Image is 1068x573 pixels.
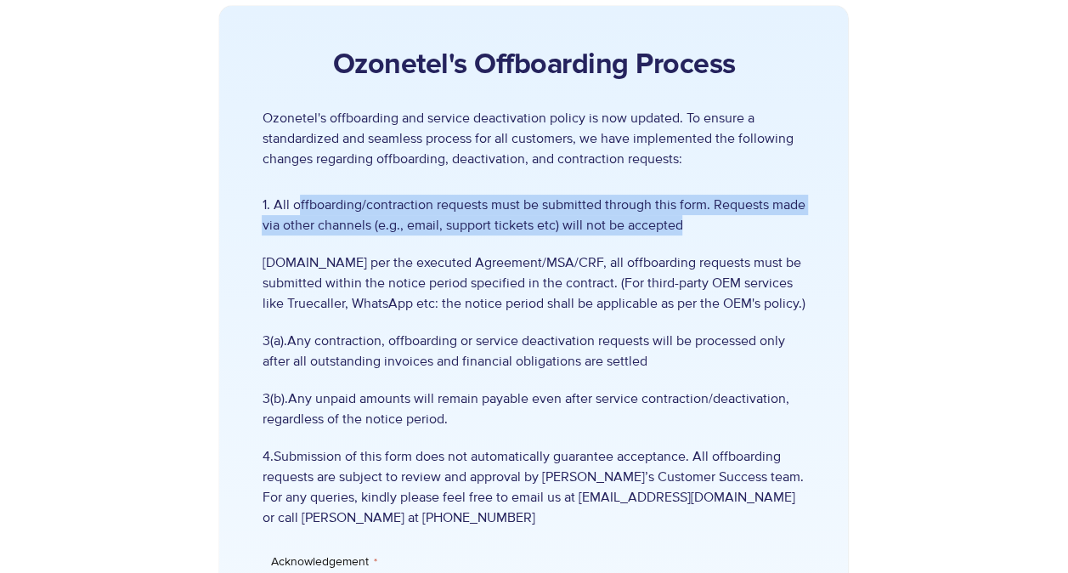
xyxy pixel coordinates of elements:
p: Ozonetel's offboarding and service deactivation policy is now updated. To ensure a standardized a... [262,108,805,169]
span: 1. All offboarding/contraction requests must be submitted through this form. Requests made via ot... [262,195,805,235]
span: [DOMAIN_NAME] per the executed Agreement/MSA/CRF, all offboarding requests must be submitted with... [262,252,805,314]
span: 3(a).Any contraction, offboarding or service deactivation requests will be processed only after a... [262,331,805,372]
h2: Ozonetel's Offboarding Process [262,48,805,82]
span: 4.Submission of this form does not automatically guarantee acceptance. All offboarding requests a... [262,446,805,528]
legend: Acknowledgement [270,553,376,570]
span: 3(b).Any unpaid amounts will remain payable even after service contraction/deactivation, regardle... [262,389,805,429]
